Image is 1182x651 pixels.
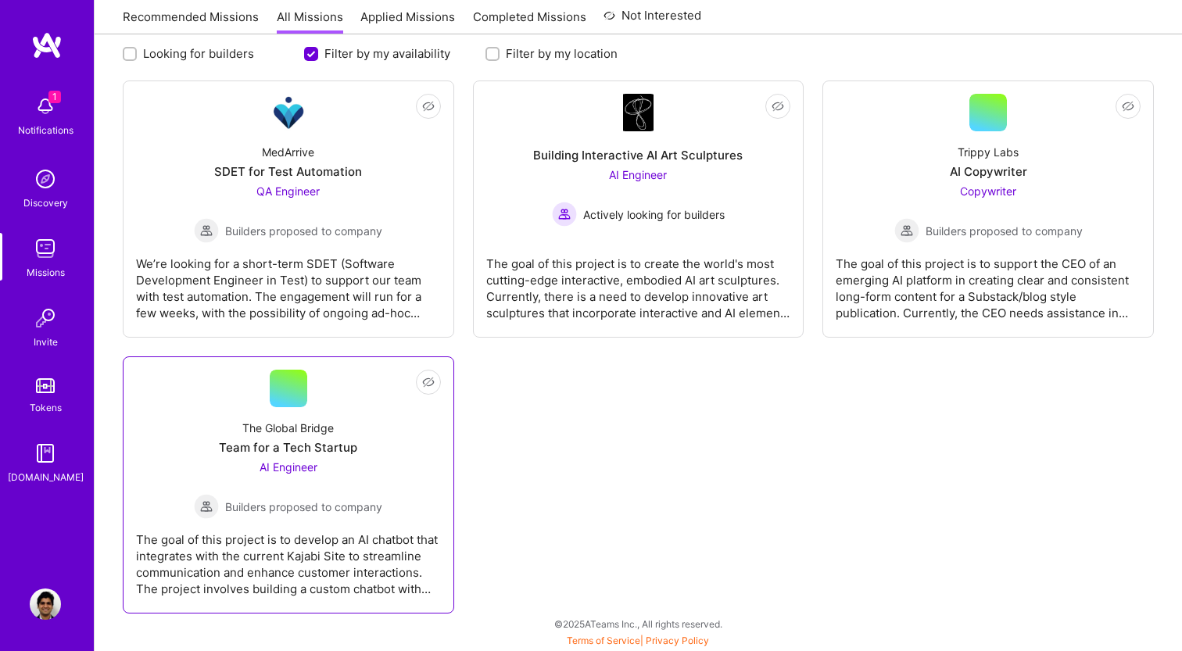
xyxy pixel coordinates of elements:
[894,218,919,243] img: Builders proposed to company
[30,588,61,620] img: User Avatar
[836,243,1141,321] div: The goal of this project is to support the CEO of an emerging AI platform in creating clear and c...
[30,438,61,469] img: guide book
[136,370,441,600] a: The Global BridgeTeam for a Tech StartupAI Engineer Builders proposed to companyBuilders proposed...
[136,243,441,321] div: We’re looking for a short-term SDET (Software Development Engineer in Test) to support our team w...
[136,519,441,597] div: The goal of this project is to develop an AI chatbot that integrates with the current Kajabi Site...
[225,499,382,515] span: Builders proposed to company
[960,184,1016,198] span: Copywriter
[30,399,62,416] div: Tokens
[136,94,441,324] a: Company LogoMedArriveSDET for Test AutomationQA Engineer Builders proposed to companyBuilders pro...
[422,100,435,113] i: icon EyeClosed
[422,376,435,388] i: icon EyeClosed
[262,144,314,160] div: MedArrive
[950,163,1027,180] div: AI Copywriter
[36,378,55,393] img: tokens
[94,604,1182,643] div: © 2025 ATeams Inc., All rights reserved.
[277,9,343,34] a: All Missions
[1122,100,1134,113] i: icon EyeClosed
[242,420,334,436] div: The Global Bridge
[926,223,1083,239] span: Builders proposed to company
[646,635,709,646] a: Privacy Policy
[772,100,784,113] i: icon EyeClosed
[486,94,791,324] a: Company LogoBuilding Interactive AI Art SculpturesAI Engineer Actively looking for buildersActive...
[506,45,618,62] label: Filter by my location
[609,168,667,181] span: AI Engineer
[194,494,219,519] img: Builders proposed to company
[26,588,65,620] a: User Avatar
[48,91,61,103] span: 1
[30,163,61,195] img: discovery
[567,635,640,646] a: Terms of Service
[225,223,382,239] span: Builders proposed to company
[30,233,61,264] img: teamwork
[486,243,791,321] div: The goal of this project is to create the world's most cutting-edge interactive, embodied AI art ...
[567,635,709,646] span: |
[360,9,455,34] a: Applied Missions
[256,184,320,198] span: QA Engineer
[143,45,254,62] label: Looking for builders
[583,206,725,223] span: Actively looking for builders
[30,91,61,122] img: bell
[270,94,307,131] img: Company Logo
[27,264,65,281] div: Missions
[23,195,68,211] div: Discovery
[604,6,701,34] a: Not Interested
[8,469,84,485] div: [DOMAIN_NAME]
[30,302,61,334] img: Invite
[260,460,317,474] span: AI Engineer
[473,9,586,34] a: Completed Missions
[31,31,63,59] img: logo
[958,144,1019,160] div: Trippy Labs
[552,202,577,227] img: Actively looking for builders
[836,94,1141,324] a: Trippy LabsAI CopywriterCopywriter Builders proposed to companyBuilders proposed to companyThe go...
[34,334,58,350] div: Invite
[18,122,73,138] div: Notifications
[533,147,743,163] div: Building Interactive AI Art Sculptures
[123,9,259,34] a: Recommended Missions
[324,45,450,62] label: Filter by my availability
[623,94,654,131] img: Company Logo
[194,218,219,243] img: Builders proposed to company
[219,439,357,456] div: Team for a Tech Startup
[214,163,362,180] div: SDET for Test Automation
